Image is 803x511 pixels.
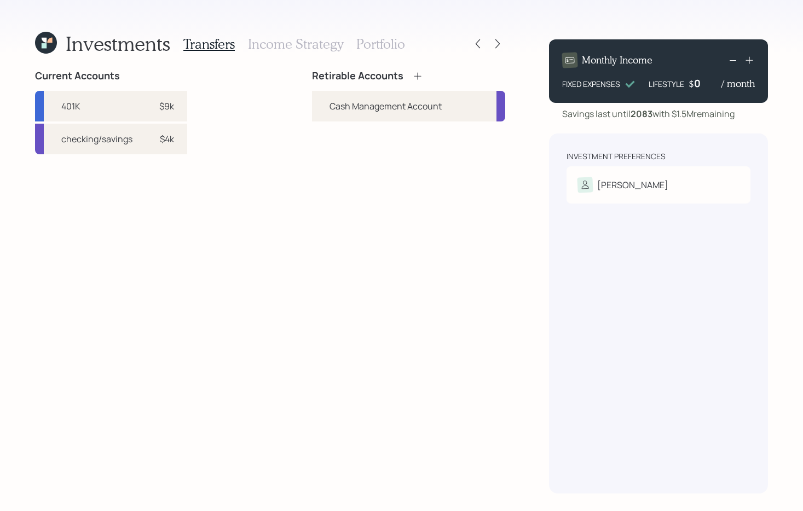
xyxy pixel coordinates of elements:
h3: Income Strategy [248,36,343,52]
h4: $ [689,78,694,90]
div: checking/savings [61,132,132,146]
div: LIFESTYLE [649,78,684,90]
h4: / month [721,78,755,90]
h3: Portfolio [356,36,405,52]
div: [PERSON_NAME] [597,178,668,191]
h4: Monthly Income [582,54,652,66]
h4: Current Accounts [35,70,120,82]
h1: Investments [66,32,170,55]
div: $4k [160,132,174,146]
div: FIXED EXPENSES [562,78,620,90]
h3: Transfers [183,36,235,52]
div: 401K [61,100,80,113]
div: 0 [694,77,721,90]
b: 2083 [631,108,652,120]
div: Investment Preferences [567,151,666,162]
h4: Retirable Accounts [312,70,403,82]
div: $9k [159,100,174,113]
div: Savings last until with $1.5M remaining [562,107,735,120]
div: Cash Management Account [330,100,442,113]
